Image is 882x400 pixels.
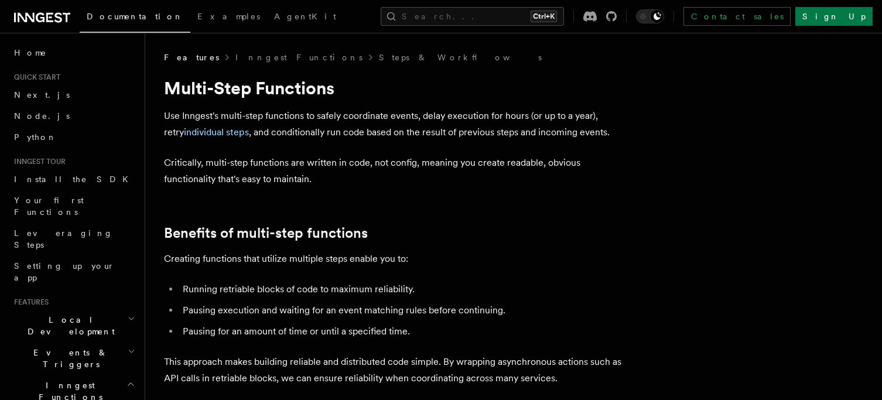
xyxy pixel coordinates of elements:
[683,7,791,26] a: Contact sales
[9,347,128,370] span: Events & Triggers
[14,175,135,184] span: Install the SDK
[164,251,633,267] p: Creating functions that utilize multiple steps enable you to:
[179,302,633,319] li: Pausing execution and waiting for an event matching rules before continuing.
[164,52,219,63] span: Features
[14,196,84,217] span: Your first Functions
[9,73,60,82] span: Quick start
[179,281,633,298] li: Running retriable blocks of code to maximum reliability.
[9,298,49,307] span: Features
[14,111,70,121] span: Node.js
[381,7,564,26] button: Search...Ctrl+K
[636,9,664,23] button: Toggle dark mode
[87,12,183,21] span: Documentation
[184,127,249,138] a: individual steps
[14,132,57,142] span: Python
[14,47,47,59] span: Home
[795,7,873,26] a: Sign Up
[9,157,66,166] span: Inngest tour
[9,309,138,342] button: Local Development
[9,127,138,148] a: Python
[190,4,267,32] a: Examples
[274,12,336,21] span: AgentKit
[9,169,138,190] a: Install the SDK
[9,42,138,63] a: Home
[164,155,633,187] p: Critically, multi-step functions are written in code, not config, meaning you create readable, ob...
[9,105,138,127] a: Node.js
[379,52,542,63] a: Steps & Workflows
[9,223,138,255] a: Leveraging Steps
[9,314,128,337] span: Local Development
[9,84,138,105] a: Next.js
[9,342,138,375] button: Events & Triggers
[531,11,557,22] kbd: Ctrl+K
[164,354,633,387] p: This approach makes building reliable and distributed code simple. By wrapping asynchronous actio...
[164,225,368,241] a: Benefits of multi-step functions
[179,323,633,340] li: Pausing for an amount of time or until a specified time.
[9,190,138,223] a: Your first Functions
[14,90,70,100] span: Next.js
[14,228,113,249] span: Leveraging Steps
[9,255,138,288] a: Setting up your app
[164,77,633,98] h1: Multi-Step Functions
[164,108,633,141] p: Use Inngest's multi-step functions to safely coordinate events, delay execution for hours (or up ...
[267,4,343,32] a: AgentKit
[197,12,260,21] span: Examples
[80,4,190,33] a: Documentation
[235,52,363,63] a: Inngest Functions
[14,261,115,282] span: Setting up your app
